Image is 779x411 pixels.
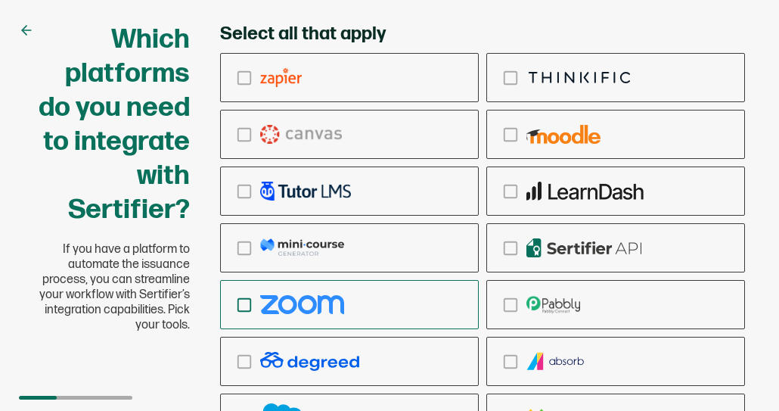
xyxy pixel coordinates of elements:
span: Select all that apply [220,23,386,45]
img: canvas [260,125,342,144]
h1: Which platforms do you need to integrate with Sertifier? [34,23,190,227]
img: mcg [260,238,344,257]
img: thinkific [526,68,633,87]
img: zoom [260,295,344,314]
img: zapier [260,68,302,87]
img: pabbly [526,295,580,314]
img: api [526,238,642,257]
img: tutor [260,182,351,201]
iframe: Chat Widget [703,338,779,411]
img: moodle [526,125,601,144]
span: If you have a platform to automate the issuance process, you can streamline your workflow with Se... [34,242,190,333]
img: learndash [526,182,644,201]
img: degreed [260,352,359,371]
img: absorb [526,352,585,371]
